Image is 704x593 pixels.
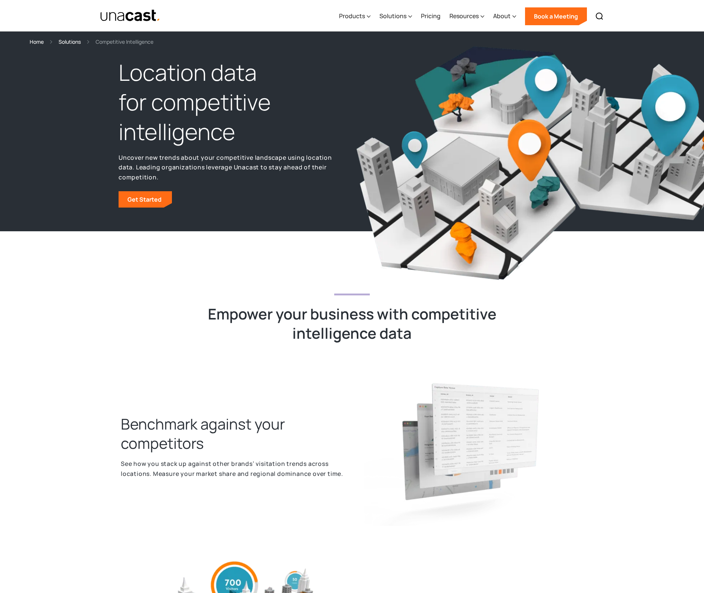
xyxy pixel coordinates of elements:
p: See how you stack up against other brands’ visitation trends across locations. Measure your marke... [121,459,343,478]
img: Unacast text logo [100,9,160,22]
div: Resources [449,1,484,32]
div: Products [339,1,371,32]
div: Competitive Intelligence [96,37,153,46]
a: Book a Meeting [525,7,587,25]
h2: Benchmark against your competitors [121,414,343,453]
p: Uncover new trends about your competitive landscape using location data. Leading organizations le... [119,153,348,182]
a: Solutions [59,37,81,46]
div: Solutions [379,1,412,32]
div: About [493,11,511,20]
a: Home [30,37,44,46]
img: Illustration - Rooted in data science [364,364,580,539]
div: Resources [449,11,479,20]
div: Products [339,11,365,20]
img: Search icon [595,12,604,21]
div: About [493,1,516,32]
h1: Location data for competitive intelligence [119,58,348,146]
div: Solutions [379,11,406,20]
a: Get Started [119,191,172,208]
a: Pricing [421,1,441,32]
a: home [100,9,160,22]
h2: Empower your business with competitive intelligence data [207,304,497,343]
